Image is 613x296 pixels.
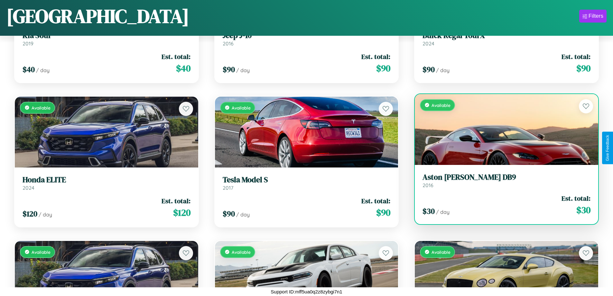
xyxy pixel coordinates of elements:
[232,105,251,110] span: Available
[432,102,450,108] span: Available
[423,31,590,47] a: Buick Regal TourX2024
[23,31,190,47] a: Kia Soul2019
[605,135,610,161] div: Give Feedback
[32,249,51,255] span: Available
[271,287,342,296] p: Support ID: mff5ua0q2z8zybgi7n1
[223,40,234,47] span: 2016
[39,211,52,218] span: / day
[176,62,190,75] span: $ 40
[423,31,590,40] h3: Buick Regal TourX
[576,204,590,216] span: $ 30
[223,31,391,40] h3: Jeep J-10
[579,10,607,23] button: Filters
[162,196,190,205] span: Est. total:
[223,175,391,191] a: Tesla Model S2017
[223,175,391,185] h3: Tesla Model S
[432,249,450,255] span: Available
[23,208,37,219] span: $ 120
[32,105,51,110] span: Available
[376,62,390,75] span: $ 90
[232,249,251,255] span: Available
[223,208,235,219] span: $ 90
[223,185,233,191] span: 2017
[162,52,190,61] span: Est. total:
[423,182,433,188] span: 2016
[376,206,390,219] span: $ 90
[236,67,250,73] span: / day
[236,211,250,218] span: / day
[576,62,590,75] span: $ 90
[423,173,590,182] h3: Aston [PERSON_NAME] DB9
[223,64,235,75] span: $ 90
[436,209,450,215] span: / day
[423,173,590,188] a: Aston [PERSON_NAME] DB92016
[223,31,391,47] a: Jeep J-102016
[423,40,434,47] span: 2024
[562,52,590,61] span: Est. total:
[23,175,190,185] h3: Honda ELITE
[589,13,603,19] div: Filters
[6,3,189,29] h1: [GEOGRAPHIC_DATA]
[423,206,435,216] span: $ 30
[23,40,33,47] span: 2019
[436,67,450,73] span: / day
[361,196,390,205] span: Est. total:
[36,67,50,73] span: / day
[23,64,35,75] span: $ 40
[423,64,435,75] span: $ 90
[173,206,190,219] span: $ 120
[23,31,190,40] h3: Kia Soul
[361,52,390,61] span: Est. total:
[23,185,34,191] span: 2024
[23,175,190,191] a: Honda ELITE2024
[562,194,590,203] span: Est. total:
